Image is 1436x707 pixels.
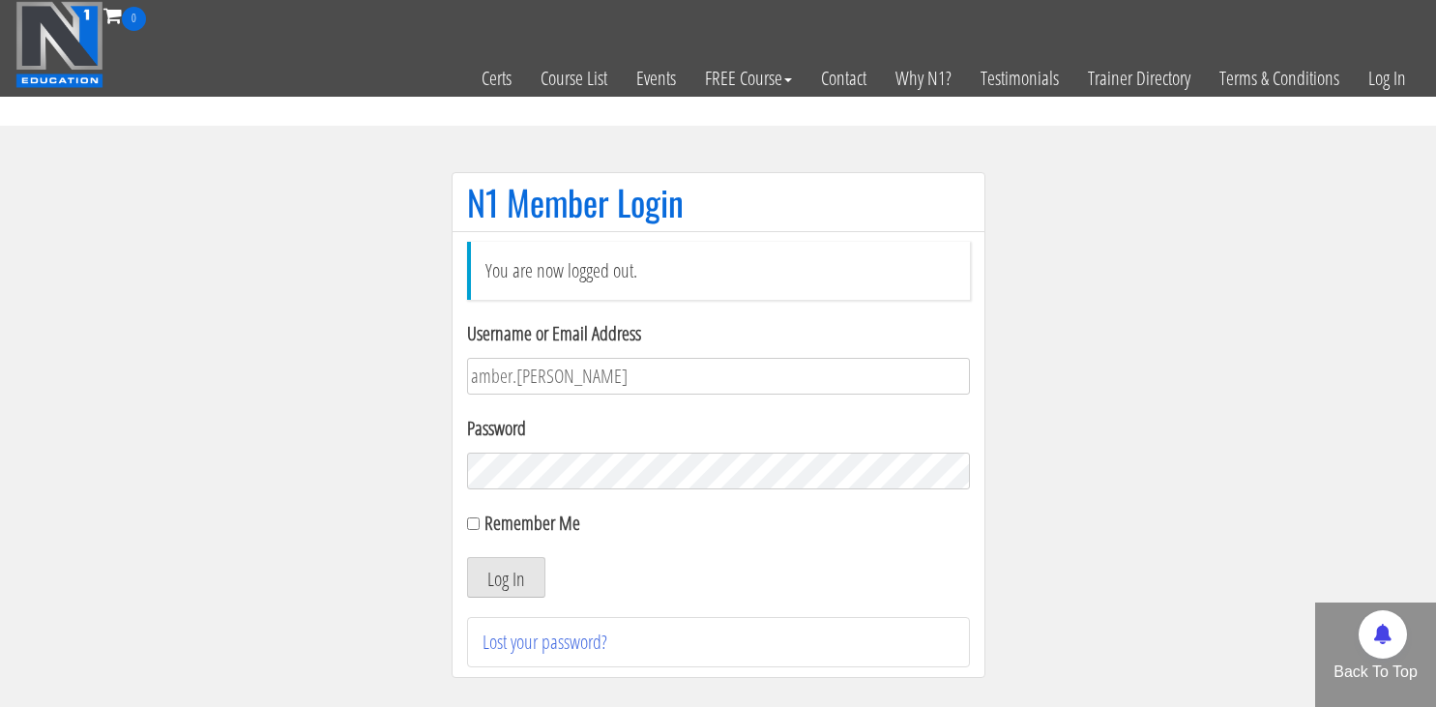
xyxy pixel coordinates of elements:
p: Back To Top [1315,661,1436,684]
a: Why N1? [881,31,966,126]
img: n1-education [15,1,103,88]
a: Events [622,31,690,126]
a: Terms & Conditions [1205,31,1354,126]
a: Log In [1354,31,1421,126]
a: Trainer Directory [1073,31,1205,126]
button: Log In [467,557,545,598]
label: Remember Me [484,510,580,536]
a: Course List [526,31,622,126]
li: You are now logged out. [467,242,970,300]
a: Contact [806,31,881,126]
span: 0 [122,7,146,31]
label: Password [467,414,970,443]
a: FREE Course [690,31,806,126]
a: Certs [467,31,526,126]
label: Username or Email Address [467,319,970,348]
a: 0 [103,2,146,28]
a: Lost your password? [483,629,607,655]
a: Testimonials [966,31,1073,126]
h1: N1 Member Login [467,183,970,221]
